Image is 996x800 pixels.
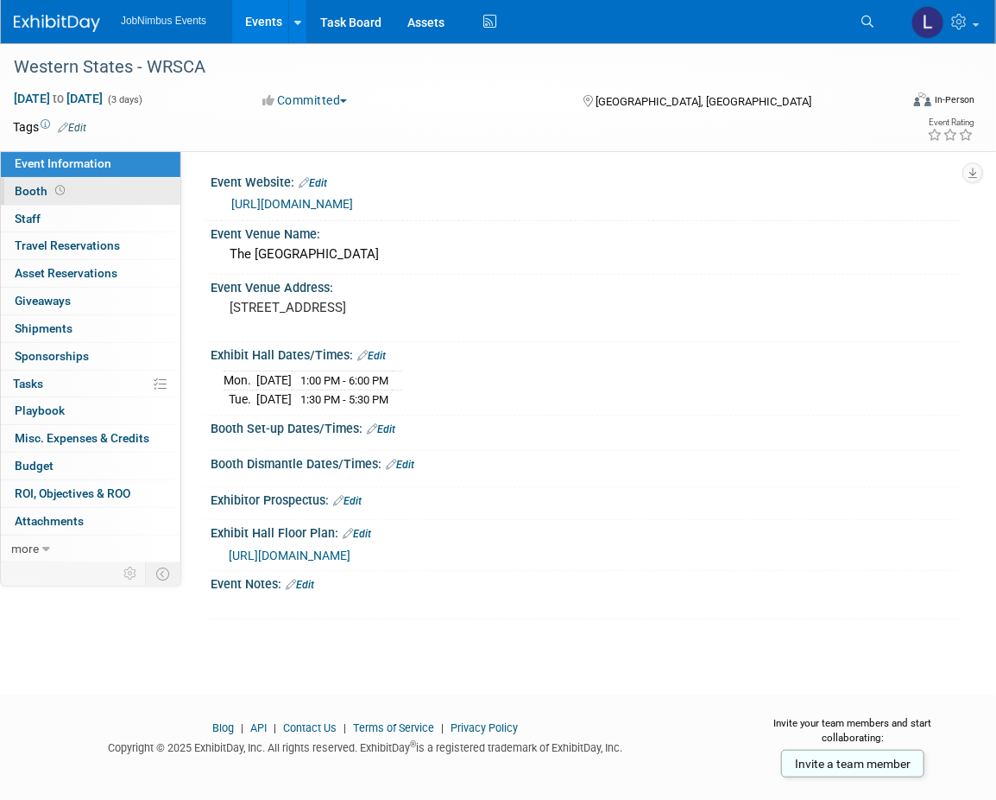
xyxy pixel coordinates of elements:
[146,562,181,585] td: Toggle Event Tabs
[437,721,448,734] span: |
[353,721,434,734] a: Terms of Service
[1,425,180,452] a: Misc. Expenses & Credits
[911,6,944,39] img: Laly Matos
[211,571,961,594] div: Event Notes:
[386,459,414,471] a: Edit
[236,721,248,734] span: |
[1,453,180,479] a: Budget
[15,212,41,225] span: Staff
[50,92,66,105] span: to
[224,371,256,390] td: Mon.
[211,342,961,365] div: Exhibit Hall Dates/Times:
[333,495,362,507] a: Edit
[8,52,880,83] div: Western States - WRSCA
[116,562,146,585] td: Personalize Event Tab Strip
[11,542,39,556] span: more
[1,397,180,424] a: Playbook
[283,721,337,734] a: Contact Us
[13,736,718,756] div: Copyright © 2025 ExhibitDay, Inc. All rights reserved. ExhibitDay is a registered trademark of Ex...
[58,122,86,134] a: Edit
[343,528,371,540] a: Edit
[211,169,961,192] div: Event Website:
[286,579,314,591] a: Edit
[299,177,327,189] a: Edit
[15,431,149,445] span: Misc. Expenses & Credits
[212,721,234,734] a: Blog
[15,486,130,500] span: ROI, Objectives & ROO
[15,266,117,280] span: Asset Reservations
[1,206,180,232] a: Staff
[13,118,86,136] td: Tags
[13,377,43,390] span: Tasks
[1,288,180,314] a: Giveaways
[211,275,961,296] div: Event Venue Address:
[224,241,949,268] div: The [GEOGRAPHIC_DATA]
[1,343,180,370] a: Sponsorships
[367,423,395,435] a: Edit
[596,95,812,108] span: [GEOGRAPHIC_DATA], [GEOGRAPHIC_DATA]
[121,15,206,27] span: JobNimbus Events
[1,508,180,535] a: Attachments
[256,371,292,390] td: [DATE]
[14,15,100,32] img: ExhibitDay
[1,150,180,177] a: Event Information
[15,294,71,308] span: Giveaways
[15,514,84,528] span: Attachments
[15,459,54,473] span: Budget
[744,716,961,756] div: Invite your team members and start collaborating:
[211,487,961,510] div: Exhibitor Prospectus:
[300,393,388,406] span: 1:30 PM - 5:30 PM
[339,721,350,734] span: |
[15,156,111,170] span: Event Information
[1,315,180,342] a: Shipments
[15,403,65,417] span: Playbook
[52,184,68,197] span: Booth not reserved yet
[256,390,292,409] td: [DATE]
[269,721,281,734] span: |
[15,184,68,198] span: Booth
[1,178,180,205] a: Booth
[15,321,72,335] span: Shipments
[934,93,974,106] div: In-Person
[256,92,354,109] button: Committed
[927,118,974,127] div: Event Rating
[211,520,961,543] div: Exhibit Hall Floor Plan:
[211,416,961,438] div: Booth Set-up Dates/Times:
[224,390,256,409] td: Tue.
[15,238,120,252] span: Travel Reservations
[250,721,267,734] a: API
[13,91,104,106] span: [DATE] [DATE]
[1,260,180,287] a: Asset Reservations
[1,232,180,259] a: Travel Reservations
[211,221,961,243] div: Event Venue Name:
[1,480,180,507] a: ROI, Objectives & ROO
[230,300,505,315] pre: [STREET_ADDRESS]
[914,92,931,106] img: Format-Inperson.png
[106,94,142,105] span: (3 days)
[410,740,416,749] sup: ®
[229,549,350,562] a: [URL][DOMAIN_NAME]
[1,371,180,397] a: Tasks
[300,374,388,387] span: 1:00 PM - 6:00 PM
[357,350,386,362] a: Edit
[15,349,89,363] span: Sponsorships
[781,750,924,778] a: Invite a team member
[825,90,974,116] div: Event Format
[451,721,518,734] a: Privacy Policy
[211,451,961,473] div: Booth Dismantle Dates/Times:
[231,197,353,211] a: [URL][DOMAIN_NAME]
[1,536,180,562] a: more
